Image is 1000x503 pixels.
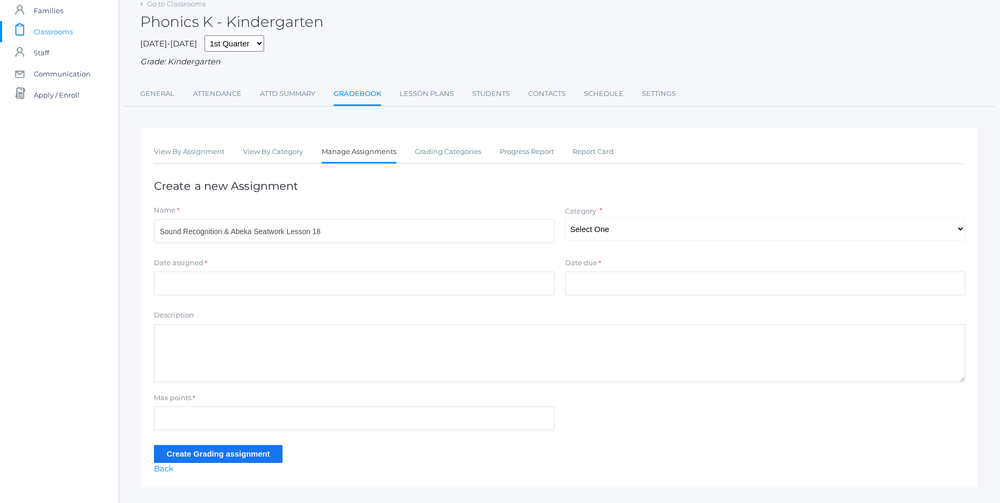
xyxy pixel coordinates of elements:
span: Apply / Enroll [34,84,80,105]
a: Manage Assignments [322,141,396,164]
a: Contacts [528,83,566,104]
span: [DATE]-[DATE] [140,38,197,49]
span: Staff [34,42,49,63]
div: Grade: Kindergarten [140,56,979,68]
a: Schedule [584,83,624,104]
a: Gradebook [334,83,381,106]
label: Max points [154,393,191,403]
a: Grading Categories [415,141,481,162]
label: Date assigned [154,258,203,268]
a: Attendance [193,83,241,104]
label: Date due [565,258,597,268]
a: Back [154,463,173,473]
a: Students [472,83,510,104]
a: Settings [642,83,676,104]
a: View By Category [243,141,303,162]
a: Attd Summary [260,83,315,104]
span: Classrooms [34,21,73,42]
label: Description [154,310,194,321]
a: Progress Report [500,141,554,162]
input: Create Grading assignment [154,445,283,462]
label: Category [565,207,596,215]
a: Lesson Plans [400,83,454,104]
a: Report Card [572,141,614,162]
h2: Phonics K - Kindergarten [140,14,324,30]
a: General [140,83,174,104]
label: Name [154,205,176,216]
span: Communication [34,63,91,84]
a: View By Assignment [154,141,225,162]
h1: Create a new Assignment [154,180,965,192]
